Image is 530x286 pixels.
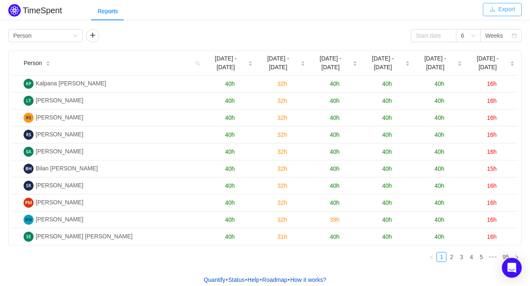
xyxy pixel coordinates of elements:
span: 40h [330,182,339,189]
a: 3 [457,252,466,262]
span: 40h [434,131,444,138]
span: [DATE] - [DATE] [259,54,297,72]
a: 95 [500,252,511,262]
i: icon: caret-down [458,63,462,65]
span: 40h [382,216,392,223]
span: 40h [434,233,444,240]
li: 95 [499,252,512,262]
span: 40h [382,233,392,240]
span: [PERSON_NAME] [36,148,83,155]
span: [DATE] - [DATE] [364,54,402,72]
span: 40h [434,80,444,87]
span: 40h [382,131,392,138]
span: 40h [434,148,444,155]
i: icon: caret-down [248,63,252,65]
a: 1 [437,252,446,262]
span: 16h [487,233,496,240]
span: 16h [487,131,496,138]
div: Sort [46,60,50,65]
li: 1 [436,252,446,262]
i: icon: caret-up [248,60,252,62]
span: 40h [434,165,444,172]
a: 4 [467,252,476,262]
button: How it works? [290,274,326,286]
span: 40h [434,216,444,223]
span: 40h [225,131,235,138]
span: [PERSON_NAME] [36,97,83,104]
img: RS [24,130,34,140]
i: icon: right [514,255,519,260]
span: 16h [487,97,496,104]
span: [PERSON_NAME] [36,216,83,223]
img: Quantify logo [8,4,21,17]
i: icon: caret-up [458,60,462,62]
span: 40h [434,97,444,104]
li: Previous Page [427,252,436,262]
span: 40h [330,114,339,121]
i: icon: caret-down [510,63,515,65]
span: 40h [225,199,235,206]
span: 40h [382,114,392,121]
li: Next 5 Pages [486,252,499,262]
button: icon: downloadExport [483,3,522,16]
img: PM [24,198,34,208]
span: 40h [330,131,339,138]
span: 40h [225,97,235,104]
span: 40h [225,114,235,121]
span: • [245,276,247,283]
img: LT [24,96,34,106]
span: 16h [487,216,496,223]
span: [PERSON_NAME] [36,131,83,138]
i: icon: left [429,255,434,260]
span: [DATE] - [DATE] [312,54,350,72]
span: [PERSON_NAME] [PERSON_NAME] [36,233,132,240]
span: 40h [382,199,392,206]
i: icon: caret-up [300,60,305,62]
span: 39h [330,216,339,223]
span: 40h [382,182,392,189]
span: 32h [278,199,287,206]
a: Quantify [203,274,225,286]
span: [PERSON_NAME] [36,114,83,121]
i: icon: caret-down [353,63,357,65]
span: 40h [434,114,444,121]
span: 40h [225,148,235,155]
i: icon: caret-down [46,63,50,65]
span: Person [24,59,42,68]
span: 32h [278,165,287,172]
span: 16h [487,80,496,87]
span: [DATE] - [DATE] [417,54,454,72]
a: Status [228,274,245,286]
span: 40h [382,165,392,172]
span: 40h [382,80,392,87]
span: 40h [330,80,339,87]
span: 40h [330,148,339,155]
i: icon: down [73,33,78,39]
span: 32h [278,216,287,223]
i: icon: caret-up [510,60,515,62]
img: KN [24,215,34,225]
span: 40h [330,97,339,104]
div: Reports [91,2,125,21]
i: icon: calendar [512,33,517,39]
button: icon: plus [86,29,99,42]
span: 40h [330,165,339,172]
span: 40h [225,182,235,189]
span: 16h [487,114,496,121]
span: 40h [434,182,444,189]
div: Sort [510,60,515,65]
i: icon: caret-down [300,63,305,65]
i: icon: caret-up [46,60,50,62]
div: Weeks [485,29,503,42]
span: 40h [330,233,339,240]
div: Person [13,29,31,42]
li: Next Page [512,252,522,262]
li: 5 [476,252,486,262]
a: 5 [477,252,486,262]
img: SR [24,181,34,191]
span: 40h [434,199,444,206]
span: 32h [278,80,287,87]
li: 2 [446,252,456,262]
span: • [226,276,228,283]
li: 4 [466,252,476,262]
